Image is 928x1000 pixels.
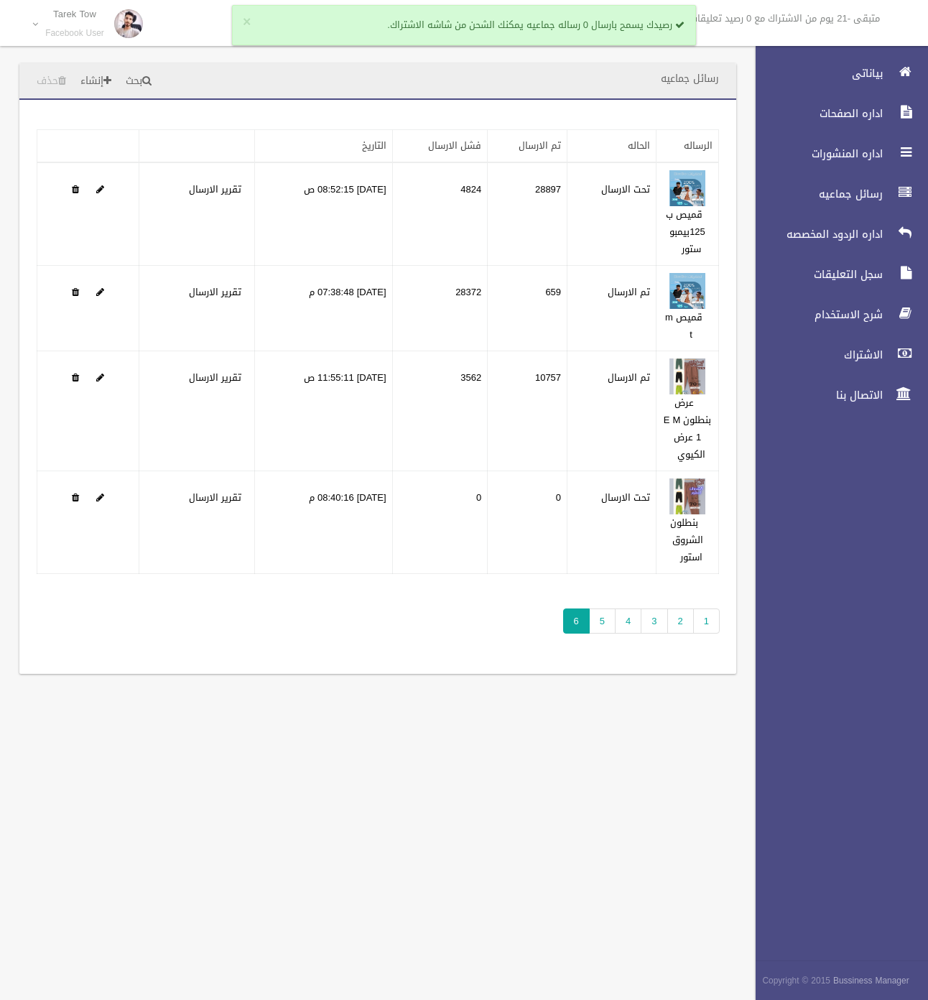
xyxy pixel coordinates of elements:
td: 659 [488,266,567,351]
span: رسائل جماعيه [743,187,887,201]
a: سجل التعليقات [743,259,928,290]
a: Edit [669,180,705,198]
small: Facebook User [45,28,104,39]
a: رسائل جماعيه [743,178,928,210]
strong: Bussiness Manager [833,973,909,989]
a: Edit [96,283,104,301]
label: تم الارسال [608,284,650,301]
span: Copyright © 2015 [762,973,830,989]
a: قميص m t [665,308,702,343]
span: 6 [563,608,590,634]
a: تقرير الارسال [189,180,241,198]
a: بياناتى [743,57,928,89]
header: رسائل جماعيه [644,65,736,93]
a: الاشتراك [743,339,928,371]
span: اداره الردود المخصصه [743,227,887,241]
a: تقرير الارسال [189,369,241,386]
p: Tarek Tow [45,9,104,19]
td: 28372 [392,266,488,351]
span: اداره الصفحات [743,106,887,121]
td: 0 [392,471,488,574]
img: 638928748718510458.png [669,478,705,514]
a: اداره المنشورات [743,138,928,170]
td: 4824 [392,162,488,266]
a: إنشاء [75,68,117,95]
td: [DATE] 08:40:16 م [254,471,392,574]
span: الاتصال بنا [743,388,887,402]
th: الحاله [567,130,656,163]
img: 638925849729484482.png [669,358,705,394]
td: 10757 [488,351,567,471]
a: عرض بنطلون E M 1 عرض الكيوي [664,394,712,463]
a: Edit [96,369,104,386]
td: [DATE] 11:55:11 ص [254,351,392,471]
a: بنطلون الشروق استور [670,514,703,566]
td: [DATE] 07:38:48 م [254,266,392,351]
td: 3562 [392,351,488,471]
a: اداره الصفحات [743,98,928,129]
a: بحث [120,68,157,95]
a: فشل الارسال [428,136,481,154]
label: تحت الارسال [601,489,650,506]
img: 638922272258257747.png [669,170,705,206]
a: التاريخ [362,136,386,154]
button: × [243,15,251,29]
label: تم الارسال [608,369,650,386]
img: 638924389151109958.png [669,273,705,309]
span: الاشتراك [743,348,887,362]
a: Edit [96,180,104,198]
a: تم الارسال [519,136,561,154]
div: رصيدك يسمح بارسال 0 رساله جماعيه يمكنك الشحن من شاشه الاشتراك. [232,5,696,45]
td: 28897 [488,162,567,266]
span: بياناتى [743,66,887,80]
span: سجل التعليقات [743,267,887,282]
a: شرح الاستخدام [743,299,928,330]
a: الاتصال بنا [743,379,928,411]
a: Edit [96,489,104,506]
a: 1 [693,608,720,634]
a: اداره الردود المخصصه [743,218,928,250]
td: 0 [488,471,567,574]
a: قميص ب 125بيمبو ستور [666,205,705,258]
span: اداره المنشورات [743,147,887,161]
a: Edit [669,283,705,301]
a: Edit [669,489,705,506]
a: 5 [589,608,616,634]
a: Edit [669,369,705,386]
a: تقرير الارسال [189,489,241,506]
a: 2 [667,608,694,634]
a: تقرير الارسال [189,283,241,301]
a: 3 [641,608,667,634]
a: 4 [615,608,641,634]
label: تحت الارسال [601,181,650,198]
th: الرساله [656,130,719,163]
td: [DATE] 08:52:15 ص [254,162,392,266]
span: شرح الاستخدام [743,307,887,322]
